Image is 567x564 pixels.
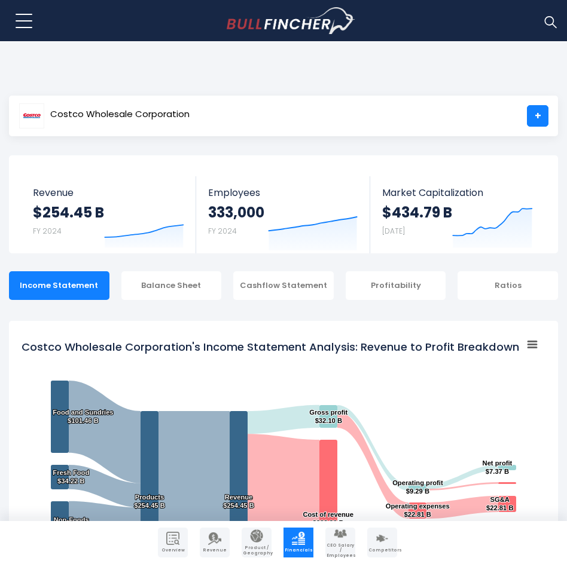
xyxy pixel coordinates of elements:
[527,105,548,127] a: +
[227,7,355,35] a: Go to homepage
[486,496,513,511] text: SG&A $22.81 B
[382,187,533,198] span: Market Capitalization
[285,548,312,553] span: Financials
[53,469,89,485] text: Fresh Food $34.22 B
[346,271,446,300] div: Profitability
[223,493,254,509] text: Revenue $254.45 B
[382,226,405,236] small: [DATE]
[242,528,272,557] a: Company Product/Geography
[367,528,397,557] a: Company Competitors
[392,479,443,495] text: Operating profit $9.29 B
[227,7,355,35] img: bullfincher logo
[200,528,230,557] a: Company Revenue
[327,543,354,558] span: CEO Salary / Employees
[208,226,237,236] small: FY 2024
[19,103,44,128] img: COST logo
[19,105,190,127] a: Costco Wholesale Corporation
[303,511,353,526] text: Cost of revenue $222.36 B
[208,203,264,222] strong: 333,000
[21,176,196,253] a: Revenue $254.45 B FY 2024
[368,548,396,553] span: Competitors
[159,548,187,553] span: Overview
[325,528,355,557] a: Company Employees
[53,409,113,424] text: Food and Sundries $101.46 B
[483,459,513,475] text: Net profit $7.37 B
[386,502,450,518] text: Operating expenses $22.81 B
[33,226,62,236] small: FY 2024
[243,545,270,556] span: Product / Geography
[458,271,558,300] div: Ratios
[233,271,334,300] div: Cashflow Statement
[22,339,519,354] tspan: Costco Wholesale Corporation's Income Statement Analysis: Revenue to Profit Breakdown
[121,271,222,300] div: Balance Sheet
[33,187,184,198] span: Revenue
[370,176,545,253] a: Market Capitalization $434.79 B [DATE]
[382,203,452,222] strong: $434.79 B
[309,409,347,424] text: Gross profit $32.10 B
[158,528,188,557] a: Company Overview
[54,516,89,532] text: Non-Foods $63.97 B
[50,109,190,119] span: Costco Wholesale Corporation
[9,271,109,300] div: Income Statement
[33,203,104,222] strong: $254.45 B
[134,493,165,509] text: Products $254.45 B
[201,548,228,553] span: Revenue
[283,528,313,557] a: Company Financials
[196,176,370,253] a: Employees 333,000 FY 2024
[208,187,358,198] span: Employees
